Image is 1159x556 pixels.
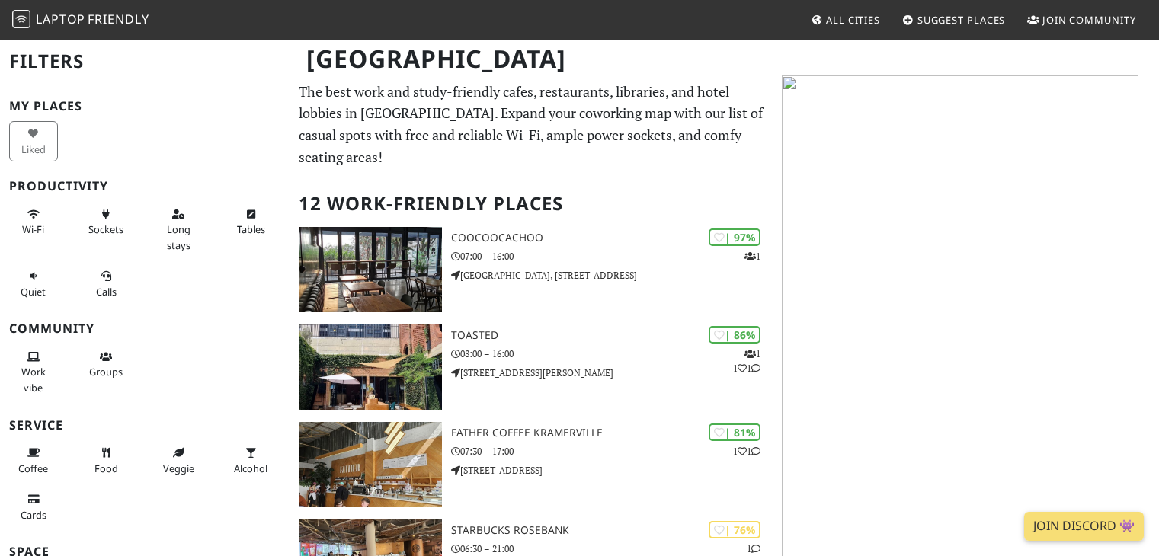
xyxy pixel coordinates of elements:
[451,444,773,459] p: 07:30 – 17:00
[744,249,760,264] p: 1
[733,347,760,375] p: 1 1 1
[294,38,770,80] h1: [GEOGRAPHIC_DATA]
[896,6,1012,34] a: Suggest Places
[451,329,773,342] h3: Toasted
[82,344,130,385] button: Groups
[290,227,773,312] a: Coocoocachoo | 97% 1 Coocoocachoo 07:00 – 16:00 [GEOGRAPHIC_DATA], [STREET_ADDRESS]
[226,440,275,481] button: Alcohol
[299,324,441,410] img: Toasted
[299,422,441,507] img: Father Coffee Kramerville
[9,440,58,481] button: Coffee
[299,81,764,168] p: The best work and study-friendly cafes, restaurants, libraries, and hotel lobbies in [GEOGRAPHIC_...
[88,222,123,236] span: Power sockets
[917,13,1006,27] span: Suggest Places
[9,99,280,113] h3: My Places
[234,462,267,475] span: Alcohol
[299,227,441,312] img: Coocoocachoo
[709,423,760,441] div: | 81%
[22,222,44,236] span: Stable Wi-Fi
[82,202,130,242] button: Sockets
[9,418,280,433] h3: Service
[9,202,58,242] button: Wi-Fi
[237,222,265,236] span: Work-friendly tables
[299,181,764,227] h2: 12 Work-Friendly Places
[451,463,773,478] p: [STREET_ADDRESS]
[12,7,149,34] a: LaptopFriendly LaptopFriendly
[290,324,773,410] a: Toasted | 86% 111 Toasted 08:00 – 16:00 [STREET_ADDRESS][PERSON_NAME]
[9,264,58,304] button: Quiet
[96,285,117,299] span: Video/audio calls
[167,222,190,251] span: Long stays
[9,344,58,400] button: Work vibe
[451,524,773,537] h3: Starbucks Rosebank
[451,347,773,361] p: 08:00 – 16:00
[451,366,773,380] p: [STREET_ADDRESS][PERSON_NAME]
[9,179,280,193] h3: Productivity
[290,422,773,507] a: Father Coffee Kramerville | 81% 11 Father Coffee Kramerville 07:30 – 17:00 [STREET_ADDRESS]
[163,462,194,475] span: Veggie
[9,38,280,85] h2: Filters
[747,542,760,556] p: 1
[36,11,85,27] span: Laptop
[89,365,123,379] span: Group tables
[18,462,48,475] span: Coffee
[21,285,46,299] span: Quiet
[709,326,760,344] div: | 86%
[709,228,760,246] div: | 97%
[9,487,58,527] button: Cards
[451,249,773,264] p: 07:00 – 16:00
[12,10,30,28] img: LaptopFriendly
[451,542,773,556] p: 06:30 – 21:00
[82,264,130,304] button: Calls
[1024,512,1144,541] a: Join Discord 👾
[709,521,760,538] div: | 76%
[451,427,773,439] h3: Father Coffee Kramerville
[154,440,203,481] button: Veggie
[88,11,149,27] span: Friendly
[82,440,130,481] button: Food
[21,365,46,394] span: People working
[94,462,118,475] span: Food
[226,202,275,242] button: Tables
[9,321,280,336] h3: Community
[451,232,773,244] h3: Coocoocachoo
[1042,13,1136,27] span: Join Community
[451,268,773,283] p: [GEOGRAPHIC_DATA], [STREET_ADDRESS]
[826,13,880,27] span: All Cities
[805,6,886,34] a: All Cities
[733,444,760,459] p: 1 1
[1021,6,1142,34] a: Join Community
[21,508,46,522] span: Credit cards
[154,202,203,257] button: Long stays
